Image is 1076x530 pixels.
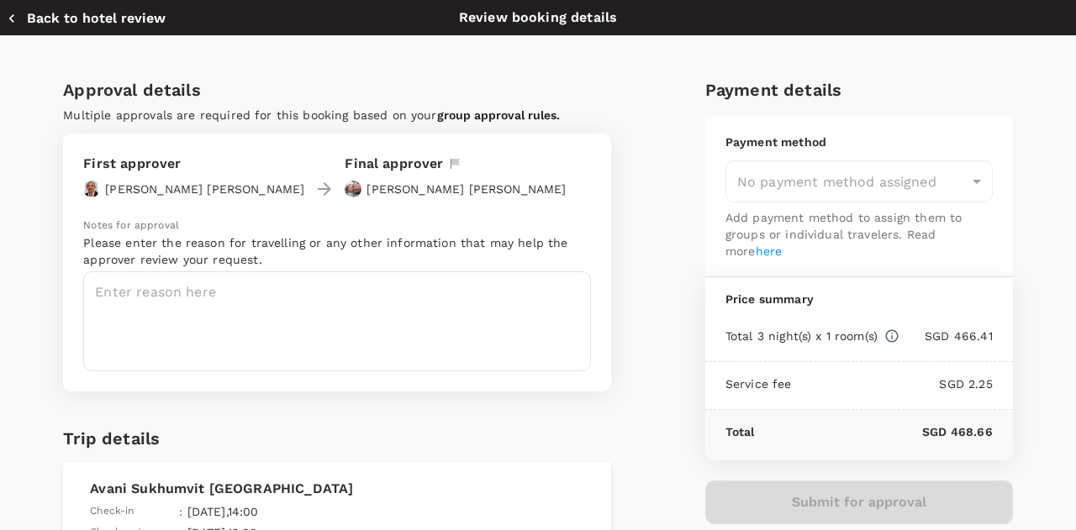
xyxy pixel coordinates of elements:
[63,425,160,452] h6: Trip details
[705,76,1013,103] h6: Payment details
[83,154,304,174] p: First approver
[90,479,584,499] p: Avani Sukhumvit [GEOGRAPHIC_DATA]
[345,154,443,174] p: Final approver
[83,181,100,197] img: avatar-684f8186645b8.png
[756,244,783,258] a: here
[345,181,361,197] img: avatar-679729af9386b.jpeg
[725,328,878,344] p: Total 3 night(s) x 1 room(s)
[755,423,993,440] p: SGD 468.66
[179,503,182,520] span: :
[725,134,993,150] p: Payment method
[725,423,755,440] p: Total
[725,291,993,307] p: Price summary
[83,218,591,234] p: Notes for approval
[792,375,993,392] p: SGD 2.25
[437,108,560,122] button: group approval rules.
[725,375,792,392] p: Service fee
[105,181,304,197] p: [PERSON_NAME] [PERSON_NAME]
[7,10,166,27] button: Back to hotel review
[187,503,432,520] p: [DATE] , 14:00
[367,181,566,197] p: [PERSON_NAME] [PERSON_NAME]
[90,503,134,520] span: Check-in
[63,76,611,103] h6: Approval details
[725,160,993,202] div: No payment method assigned
[725,209,993,260] p: Add payment method to assign them to groups or individual travelers. Read more
[459,8,617,28] p: Review booking details
[63,107,611,123] p: Multiple approvals are required for this booking based on your
[899,328,993,344] p: SGD 466.41
[83,234,591,268] p: Please enter the reason for travelling or any other information that may help the approver review...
